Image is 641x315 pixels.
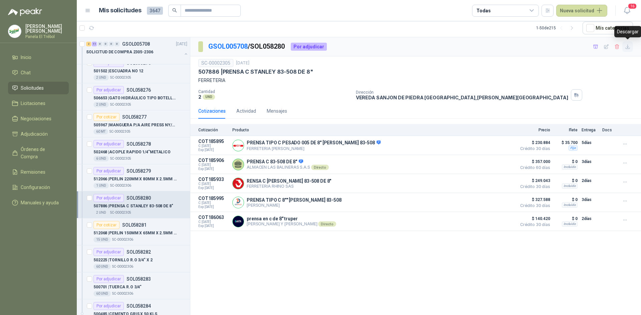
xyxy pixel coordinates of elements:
div: 0 [115,42,120,46]
a: GSOL005708 [208,42,248,50]
button: Nueva solicitud [556,5,607,17]
button: 16 [621,5,633,17]
div: 1 UND [93,183,109,188]
div: 2 UND [93,75,109,80]
p: Cotización [198,128,228,132]
img: Logo peakr [8,8,42,16]
div: 0 [109,42,114,46]
p: $ 0 [554,215,578,223]
p: [PERSON_NAME] [PERSON_NAME] [25,24,69,33]
div: Por adjudicar [291,43,327,51]
span: Exp: [DATE] [198,224,228,228]
p: $ 35.700 [554,139,578,147]
p: SOL058275 [127,61,151,65]
div: Por adjudicar [93,194,124,202]
p: COT185906 [198,158,228,163]
div: Por adjudicar [93,86,124,94]
span: Exp: [DATE] [198,148,228,152]
p: SC-00002306 [110,183,131,188]
p: SOL058280 [127,196,151,200]
a: Por adjudicarSOL058283500701 |TUERCA R.O 3/4"60 UNDSC-00002306 [77,272,190,299]
p: SC-00002305 [110,156,131,161]
p: 512068 | PERLIN 150MM X 65MM X 2.5MM X 6 MTS [93,230,177,236]
span: C: [DATE] [198,144,228,148]
p: prensa en c de 8" truper [247,216,336,221]
p: COT186063 [198,215,228,220]
p: $ 0 [554,177,578,185]
div: SC-00002305 [198,59,233,67]
a: Por adjudicarSOL058278502468 |ACOPLE RAPIDO 1/4"METALICO6 UNDSC-00002305 [77,137,190,164]
span: C: [DATE] [198,163,228,167]
span: 3647 [147,7,163,15]
p: 2 días [582,177,598,185]
p: 507886 | PRENSA C STANLEY 83-508 DE 8" [93,203,173,209]
p: [PERSON_NAME] Y [PERSON_NAME] [247,221,336,227]
span: Licitaciones [21,100,45,107]
img: Company Logo [233,140,244,151]
p: Panela El Trébol [25,35,69,39]
div: Cotizaciones [198,107,226,115]
p: Docs [602,128,616,132]
a: Inicio [8,51,69,64]
div: Por adjudicar [93,140,124,148]
p: 3 días [582,158,598,166]
div: Mensajes [267,107,287,115]
div: 60 MT [93,129,108,134]
p: SC-00002305 [110,75,131,80]
div: Actividad [236,107,256,115]
p: 502225 | TORNILLO R.O 3/4" X 2 [93,257,153,263]
p: SC-00002306 [112,237,133,242]
p: SC-00002305 [110,102,131,107]
p: PRENSA C 83-508 DE 8" [247,159,329,165]
a: Por adjudicarSOL058275501502 |ESCUADRA NO 122 UNDSC-00002305 [77,56,190,83]
p: COT185933 [198,177,228,182]
div: Por adjudicar [93,167,124,175]
p: FERRETERIA [PERSON_NAME] [247,146,381,151]
span: $ 230.884 [517,139,550,147]
div: Incluido [562,221,578,227]
span: Crédito 30 días [517,185,550,189]
div: 2 UND [93,102,109,107]
h1: Mis solicitudes [99,6,142,15]
span: Negociaciones [21,115,51,122]
p: COT185995 [198,196,228,201]
p: 507886 | PRENSA C STANLEY 83-508 DE 8" [198,68,313,75]
img: Company Logo [233,197,244,208]
div: 60 UND [93,264,111,269]
a: Negociaciones [8,112,69,125]
a: Remisiones [8,166,69,178]
a: Adjudicación [8,128,69,140]
p: SOL058281 [122,223,147,227]
div: 0 [97,42,102,46]
span: Exp: [DATE] [198,205,228,209]
p: SC-00002306 [112,291,133,296]
p: 505967 | MANGUERA P/A AIRE PRESS NY/L20 [93,122,177,128]
span: search [172,8,177,13]
a: Chat [8,66,69,79]
p: 5 días [582,139,598,147]
span: Adjudicación [21,130,48,138]
p: 3 días [582,196,598,204]
div: Por adjudicar [93,248,124,256]
span: Crédito 30 días [517,204,550,208]
a: Licitaciones [8,97,69,110]
img: Company Logo [233,178,244,189]
p: 500701 | TUERCA R.O 3/4" [93,284,142,290]
p: FERRETERIA RHINO SAS [247,184,331,189]
p: $ 0 [554,158,578,166]
span: C: [DATE] [198,220,228,224]
div: Fijo [569,145,578,151]
p: Dirección [356,90,568,95]
a: Solicitudes [8,82,69,94]
span: Crédito 30 días [517,147,550,151]
p: $ 0 [554,196,578,204]
p: ALMACEN LAS BALINERAS S.A.S [247,165,329,170]
span: Solicitudes [21,84,44,92]
img: Company Logo [8,25,21,38]
a: Por cotizarSOL058281512068 |PERLIN 150MM X 65MM X 2.5MM X 6 MTS15 UNDSC-00002306 [77,218,190,245]
span: C: [DATE] [198,201,228,205]
p: Precio [517,128,550,132]
span: Crédito 30 días [517,223,550,227]
div: Directo [311,165,329,170]
span: Configuración [21,184,50,191]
